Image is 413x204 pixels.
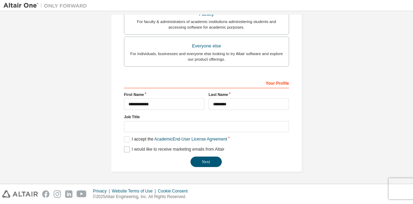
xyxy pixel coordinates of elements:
img: Altair One [3,2,91,9]
img: altair_logo.svg [2,190,38,198]
a: Academic End-User License Agreement [154,137,227,142]
div: Cookie Consent [158,188,192,194]
label: Job Title [124,114,289,120]
div: Everyone else [128,41,285,51]
div: Privacy [93,188,112,194]
img: instagram.svg [54,190,61,198]
button: Next [190,157,222,167]
div: For individuals, businesses and everyone else looking to try Altair software and explore our prod... [128,51,285,62]
img: linkedin.svg [65,190,72,198]
img: facebook.svg [42,190,49,198]
label: Last Name [209,92,289,97]
div: For faculty & administrators of academic institutions administering students and accessing softwa... [128,19,285,30]
div: Your Profile [124,77,289,88]
img: youtube.svg [77,190,87,198]
label: I accept the [124,136,227,142]
label: I would like to receive marketing emails from Altair [124,146,224,152]
label: First Name [124,92,204,97]
p: © 2025 Altair Engineering, Inc. All Rights Reserved. [93,194,192,200]
div: Website Terms of Use [112,188,158,194]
